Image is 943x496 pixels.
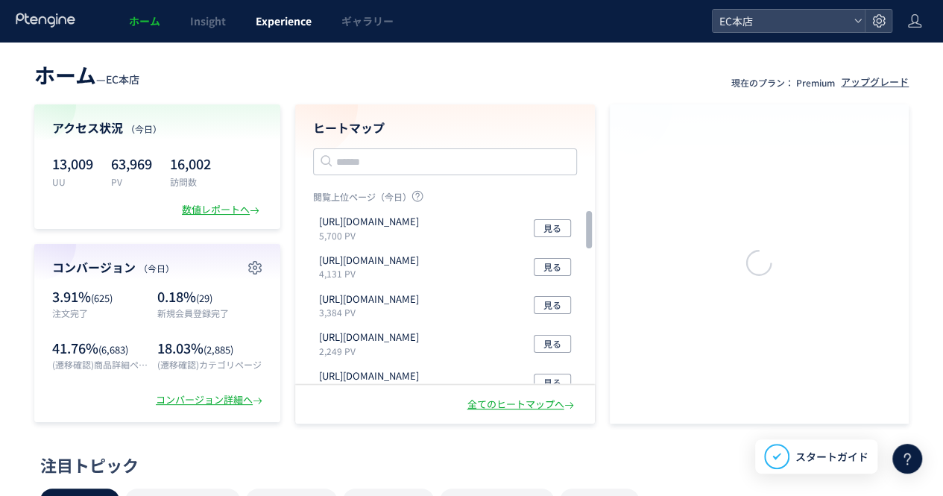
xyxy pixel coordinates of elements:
[52,151,93,175] p: 13,009
[319,369,419,383] p: https://etvos.com/shop/g/gAF10530
[129,13,160,28] span: ホーム
[52,259,262,276] h4: コンバージョン
[111,175,152,188] p: PV
[543,258,561,276] span: 見る
[52,119,262,136] h4: アクセス状況
[106,72,139,87] span: EC本店
[157,307,262,319] p: 新規会員登録完了
[319,345,425,357] p: 2,249 PV
[98,342,128,357] span: (6,683)
[534,296,571,314] button: 見る
[534,374,571,392] button: 見る
[341,13,394,28] span: ギャラリー
[52,175,93,188] p: UU
[40,453,895,477] div: 注目トピック
[34,60,96,90] span: ホーム
[313,190,577,209] p: 閲覧上位ページ（今日）
[313,119,577,136] h4: ヒートマップ
[204,342,233,357] span: (2,885)
[715,10,848,32] span: EC本店
[190,13,226,28] span: Insight
[126,122,162,135] span: （今日）
[543,335,561,353] span: 見る
[319,215,419,229] p: https://etvos.com/shop/default.aspx
[731,76,835,89] p: 現在のプラン： Premium
[319,292,419,307] p: https://etvos.com/lusciousskin
[34,60,139,90] div: —
[319,330,419,345] p: https://etvos.com/shop/cart/cart.aspx
[534,335,571,353] button: 見る
[91,291,113,305] span: (625)
[841,75,909,90] div: アップグレード
[182,203,262,217] div: 数値レポートへ
[319,383,425,396] p: 2,054 PV
[157,358,262,371] p: (遷移確認)カテゴリページ
[543,374,561,392] span: 見る
[196,291,212,305] span: (29)
[319,267,425,280] p: 4,131 PV
[543,219,561,237] span: 見る
[467,398,577,412] div: 全てのヒートマップへ
[52,358,150,371] p: (遷移確認)商品詳細ページ
[534,219,571,237] button: 見る
[534,258,571,276] button: 見る
[170,151,211,175] p: 16,002
[52,307,150,319] p: 注文完了
[170,175,211,188] p: 訪問数
[139,262,174,274] span: （今日）
[156,393,265,407] div: コンバージョン詳細へ
[111,151,152,175] p: 63,969
[157,287,262,307] p: 0.18%
[52,339,150,358] p: 41.76%
[157,339,262,358] p: 18.03%
[319,229,425,242] p: 5,700 PV
[256,13,312,28] span: Experience
[319,254,419,268] p: https://etvos.com/shop/customer/menu.aspx
[795,449,868,465] span: スタートガイド
[543,296,561,314] span: 見る
[319,306,425,318] p: 3,384 PV
[52,287,150,307] p: 3.91%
